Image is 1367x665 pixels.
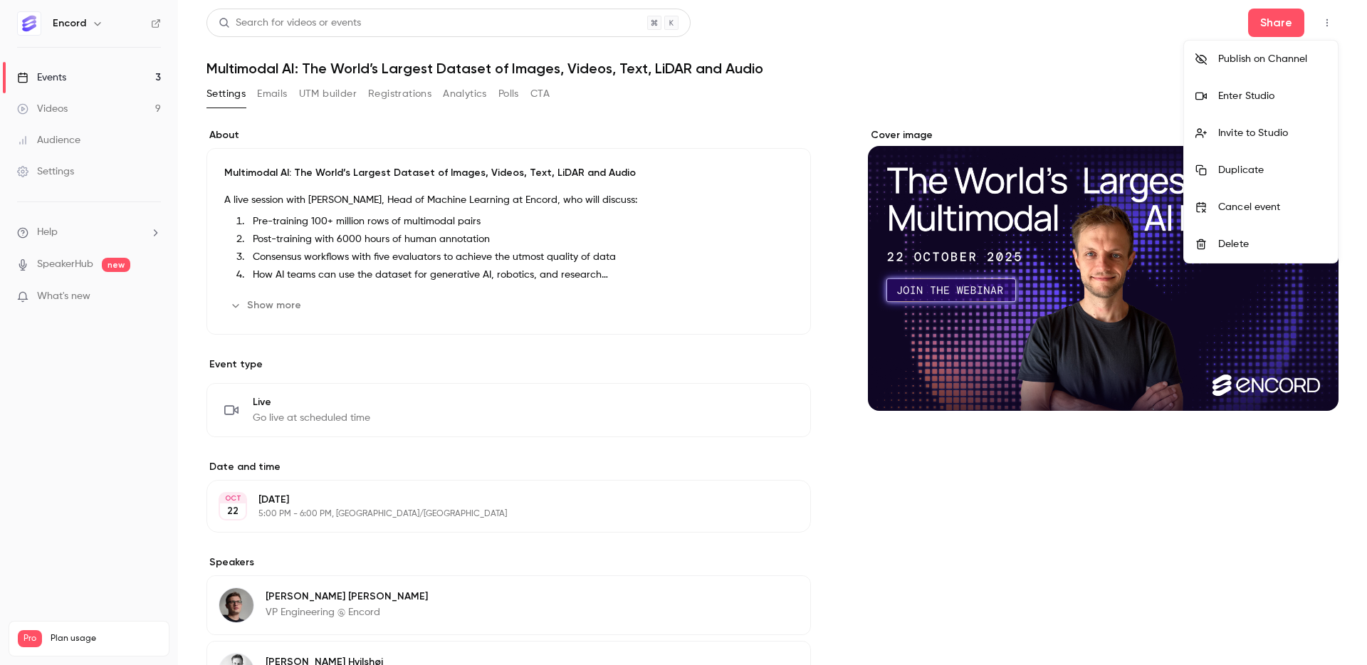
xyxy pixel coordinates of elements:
div: Publish on Channel [1218,52,1326,66]
div: Cancel event [1218,200,1326,214]
div: Duplicate [1218,163,1326,177]
div: Enter Studio [1218,89,1326,103]
div: Invite to Studio [1218,126,1326,140]
div: Delete [1218,237,1326,251]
